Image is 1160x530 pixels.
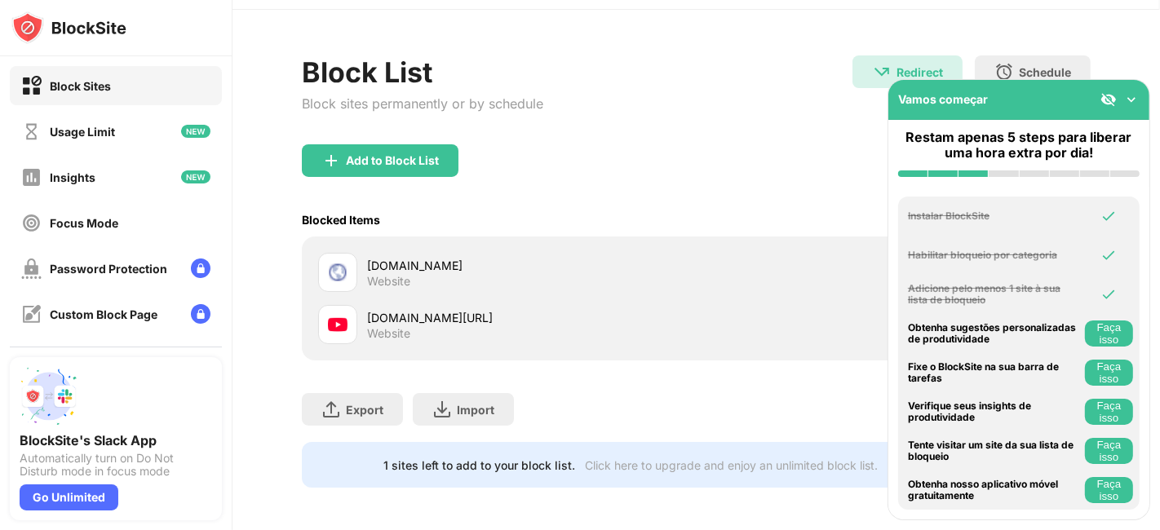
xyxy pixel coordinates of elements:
[908,250,1081,261] div: Habilitar bloqueio por categoria
[346,403,383,417] div: Export
[50,307,157,321] div: Custom Block Page
[1085,477,1133,503] button: Faça isso
[191,304,210,324] img: lock-menu.svg
[367,274,410,289] div: Website
[302,95,543,112] div: Block sites permanently or by schedule
[328,263,348,282] img: favicons
[11,11,126,44] img: logo-blocksite.svg
[302,213,380,227] div: Blocked Items
[20,367,78,426] img: push-slack.svg
[181,125,210,138] img: new-icon.svg
[1085,360,1133,386] button: Faça isso
[1100,91,1117,108] img: eye-not-visible.svg
[50,125,115,139] div: Usage Limit
[1019,65,1071,79] div: Schedule
[20,432,212,448] div: BlockSite's Slack App
[302,55,543,89] div: Block List
[21,121,42,142] img: time-usage-off.svg
[908,210,1081,222] div: Instalar BlockSite
[21,167,42,188] img: insights-off.svg
[1085,399,1133,425] button: Faça isso
[367,257,696,274] div: [DOMAIN_NAME]
[1100,247,1117,263] img: omni-check.svg
[367,326,410,341] div: Website
[897,65,943,79] div: Redirect
[50,216,118,230] div: Focus Mode
[20,452,212,478] div: Automatically turn on Do Not Disturb mode in focus mode
[50,79,111,93] div: Block Sites
[1100,286,1117,303] img: omni-check.svg
[457,403,494,417] div: Import
[367,309,696,326] div: [DOMAIN_NAME][URL]
[1123,91,1140,108] img: omni-setup-toggle.svg
[1100,208,1117,224] img: omni-check.svg
[898,130,1140,161] div: Restam apenas 5 steps para liberar uma hora extra por dia!
[585,458,878,472] div: Click here to upgrade and enjoy an unlimited block list.
[328,315,348,334] img: favicons
[908,361,1081,385] div: Fixe o BlockSite na sua barra de tarefas
[50,170,95,184] div: Insights
[21,76,42,96] img: block-on.svg
[383,458,575,472] div: 1 sites left to add to your block list.
[908,322,1081,346] div: Obtenha sugestões personalizadas de produtividade
[898,92,988,106] div: Vamos começar
[908,479,1081,502] div: Obtenha nosso aplicativo móvel gratuitamente
[346,154,439,167] div: Add to Block List
[20,484,118,510] div: Go Unlimited
[908,400,1081,424] div: Verifique seus insights de produtividade
[181,170,210,183] img: new-icon.svg
[21,213,42,233] img: focus-off.svg
[908,439,1081,463] div: Tente visitar um site da sua lista de bloqueio
[908,283,1081,307] div: Adicione pelo menos 1 site à sua lista de bloqueio
[1085,320,1133,347] button: Faça isso
[21,258,42,279] img: password-protection-off.svg
[191,258,210,278] img: lock-menu.svg
[21,304,42,325] img: customize-block-page-off.svg
[1085,438,1133,464] button: Faça isso
[50,262,167,276] div: Password Protection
